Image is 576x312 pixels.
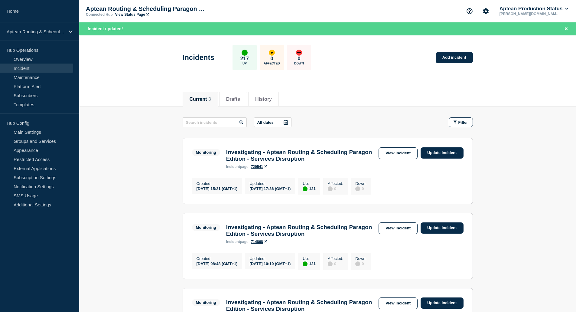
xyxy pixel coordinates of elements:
p: page [226,240,249,244]
a: Add incident [436,52,473,63]
p: [PERSON_NAME][DOMAIN_NAME][EMAIL_ADDRESS][DOMAIN_NAME] [498,12,561,16]
div: [DATE] 10:10 (GMT+1) [249,261,291,266]
div: up [303,186,308,191]
p: Up [242,62,247,65]
div: 121 [303,186,316,191]
div: disabled [328,186,333,191]
button: Drafts [226,97,240,102]
button: All dates [254,117,291,127]
button: Current 3 [190,97,211,102]
p: Aptean Routing & Scheduling Paragon Edition [86,5,207,12]
p: Down [294,62,304,65]
div: disabled [328,261,333,266]
div: [DATE] 17:36 (GMT+1) [249,186,291,191]
button: Account settings [480,5,492,18]
div: down [296,50,302,56]
button: Aptean Production Status [498,6,569,12]
div: 0 [355,261,366,266]
div: up [242,50,248,56]
span: Filter [458,120,468,125]
p: Connected Hub [86,12,113,17]
p: page [226,165,249,169]
p: Down : [355,181,366,186]
p: Affected : [328,256,343,261]
p: 217 [240,56,249,62]
button: Filter [449,117,473,127]
a: 729541 [251,165,267,169]
p: 0 [298,56,300,62]
a: View incident [379,147,418,159]
div: [DATE] 15:21 (GMT+1) [197,186,238,191]
h3: Investigating - Aptean Routing & Scheduling Paragon Edition - Services Disruption [226,224,376,237]
a: View incident [379,297,418,309]
button: History [255,97,272,102]
p: Up : [303,256,316,261]
button: Close banner [562,25,570,32]
span: Monitoring [192,224,220,231]
p: All dates [257,120,274,125]
p: Updated : [249,181,291,186]
p: 0 [270,56,273,62]
div: 121 [303,261,316,266]
span: Incident updated! [88,26,123,31]
p: Affected [264,62,280,65]
div: disabled [355,186,360,191]
h3: Investigating - Aptean Routing & Scheduling Paragon Edition - Services Disruption [226,149,376,162]
h1: Incidents [183,53,214,62]
span: 3 [208,97,211,102]
p: Created : [197,256,238,261]
a: 714868 [251,240,267,244]
span: incident [226,240,240,244]
div: affected [269,50,275,56]
button: Support [463,5,476,18]
a: View Status Page [115,12,149,17]
span: Monitoring [192,149,220,156]
div: [DATE] 08:48 (GMT+1) [197,261,238,266]
a: View incident [379,222,418,234]
div: 0 [355,186,366,191]
a: Update incident [421,147,464,159]
p: Aptean Routing & Scheduling Paragon Edition [7,29,65,34]
p: Up : [303,181,316,186]
span: incident [226,165,240,169]
span: Monitoring [192,299,220,306]
a: Update incident [421,222,464,234]
p: Created : [197,181,238,186]
p: Affected : [328,181,343,186]
a: Update incident [421,297,464,309]
p: Down : [355,256,366,261]
p: Updated : [249,256,291,261]
input: Search incidents [183,117,247,127]
div: 0 [328,186,343,191]
div: disabled [355,261,360,266]
div: up [303,261,308,266]
div: 0 [328,261,343,266]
